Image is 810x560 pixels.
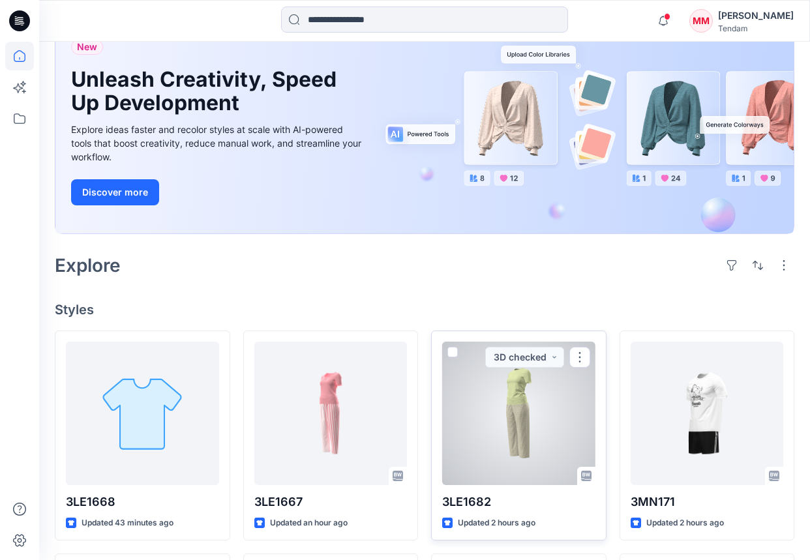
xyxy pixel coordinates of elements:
a: 3MN171 [631,342,784,485]
h4: Styles [55,302,794,317]
p: 3LE1668 [66,493,219,511]
p: 3MN171 [631,493,784,511]
a: 3LE1668 [66,342,219,485]
div: MM [689,9,713,33]
h1: Unleash Creativity, Speed Up Development [71,68,345,115]
p: Updated an hour ago [270,516,348,530]
button: Discover more [71,179,159,205]
p: Updated 43 minutes ago [82,516,173,530]
span: New [77,39,97,55]
a: Discover more [71,179,365,205]
h2: Explore [55,255,121,276]
a: 3LE1667 [254,342,408,485]
p: Updated 2 hours ago [458,516,535,530]
p: Updated 2 hours ago [646,516,724,530]
p: 3LE1682 [442,493,595,511]
div: Tendam [718,23,794,33]
div: [PERSON_NAME] [718,8,794,23]
a: 3LE1682 [442,342,595,485]
div: Explore ideas faster and recolor styles at scale with AI-powered tools that boost creativity, red... [71,123,365,164]
p: 3LE1667 [254,493,408,511]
